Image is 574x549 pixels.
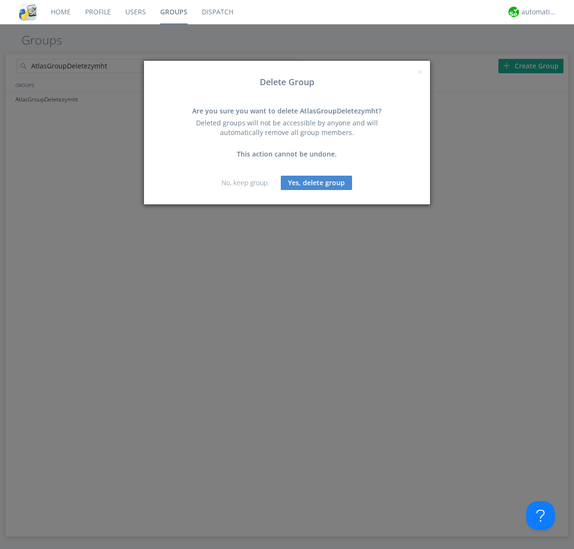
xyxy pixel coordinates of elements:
[184,106,390,116] div: Are you sure you want to delete AtlasGroupDeletezymht?
[508,7,519,17] img: d2d01cd9b4174d08988066c6d424eccd
[281,176,352,190] button: Yes, delete group
[184,118,390,137] div: Deleted groups will not be accessible by anyone and will automatically remove all group members.
[417,65,423,78] span: ×
[19,3,36,21] img: cddb5a64eb264b2086981ab96f4c1ba7
[221,178,269,187] a: No, keep group.
[151,78,423,87] h3: Delete Group
[184,149,390,159] div: This action cannot be undone.
[521,7,557,17] div: automation+atlas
